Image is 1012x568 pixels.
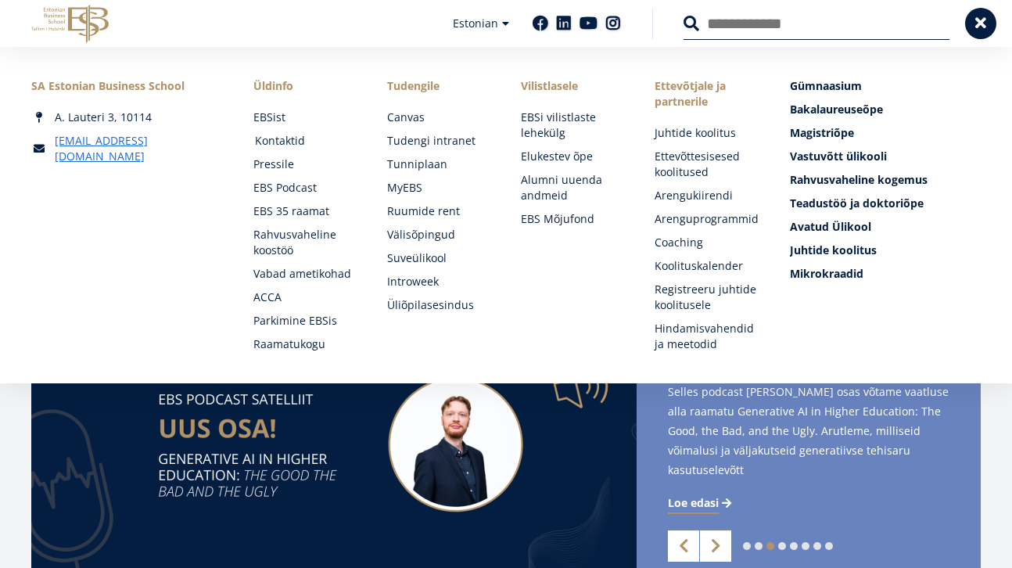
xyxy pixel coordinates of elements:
a: Suveülikool [387,250,490,266]
a: Tunniplaan [387,156,490,172]
a: Registreeru juhtide koolitusele [655,282,759,313]
a: EBS Mõjufond [521,211,623,227]
a: Youtube [580,16,598,31]
a: Elukestev õpe [521,149,623,164]
a: EBS 35 raamat [253,203,356,219]
a: Loe edasi [668,495,734,511]
a: Bakalaureuseõpe [790,102,981,117]
a: Välisõpingud [387,227,490,243]
a: Pressile [253,156,356,172]
a: Vastuvõtt ülikooli [790,149,981,164]
a: Introweek [387,274,490,289]
span: Avatud Ülikool [790,219,871,234]
span: Juhtide koolitus [790,243,877,257]
a: 8 [825,542,833,550]
span: Bakalaureuseõpe [790,102,883,117]
a: 5 [790,542,798,550]
a: Arenguprogrammid [655,211,759,227]
a: 7 [813,542,821,550]
span: Mikrokraadid [790,266,863,281]
a: Mikrokraadid [790,266,981,282]
a: Rahvusvaheline koostöö [253,227,356,258]
a: ACCA [253,289,356,305]
a: [EMAIL_ADDRESS][DOMAIN_NAME] [55,133,222,164]
span: Rahvusvaheline kogemus [790,172,928,187]
a: Teadustöö ja doktoriõpe [790,196,981,211]
a: Juhtide koolitus [655,125,759,141]
a: Ruumide rent [387,203,490,219]
a: Raamatukogu [253,336,356,352]
a: 6 [802,542,809,550]
a: Tudengi intranet [387,133,490,149]
a: 2 [755,542,763,550]
span: Loe edasi [668,495,719,511]
a: Previous [668,530,699,562]
span: Ettevõtjale ja partnerile [655,78,759,110]
a: Next [700,530,731,562]
a: Magistriõpe [790,125,981,141]
a: Juhtide koolitus [790,243,981,258]
a: Koolituskalender [655,258,759,274]
div: SA Estonian Business School [31,78,222,94]
a: Coaching [655,235,759,250]
span: Vastuvõtt ülikooli [790,149,887,164]
a: Üliõpilasesindus [387,297,490,313]
span: Teadustöö ja doktoriõpe [790,196,924,210]
span: Üldinfo [253,78,356,94]
a: Hindamisvahendid ja meetodid [655,321,759,352]
a: Linkedin [556,16,572,31]
span: Vilistlasele [521,78,623,94]
a: MyEBS [387,180,490,196]
a: Canvas [387,110,490,125]
a: EBS Podcast [253,180,356,196]
a: 1 [743,542,751,550]
a: Ettevõttesisesed koolitused [655,149,759,180]
a: Parkimine EBSis [253,313,356,329]
span: Selles podcast [PERSON_NAME] osas võtame vaatluse alla raamatu Generative AI in Higher Education:... [668,382,949,505]
a: Gümnaasium [790,78,981,94]
a: Alumni uuenda andmeid [521,172,623,203]
a: EBSist [253,110,356,125]
a: Facebook [533,16,548,31]
a: Rahvusvaheline kogemus [790,172,981,188]
a: EBSi vilistlaste lehekülg [521,110,623,141]
a: 4 [778,542,786,550]
a: Avatud Ülikool [790,219,981,235]
span: Magistriõpe [790,125,854,140]
a: Arengukiirendi [655,188,759,203]
a: Vabad ametikohad [253,266,356,282]
a: Kontaktid [255,133,357,149]
a: 3 [766,542,774,550]
a: Tudengile [387,78,490,94]
div: A. Lauteri 3, 10114 [31,110,222,125]
a: Instagram [605,16,621,31]
span: Gümnaasium [790,78,862,93]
